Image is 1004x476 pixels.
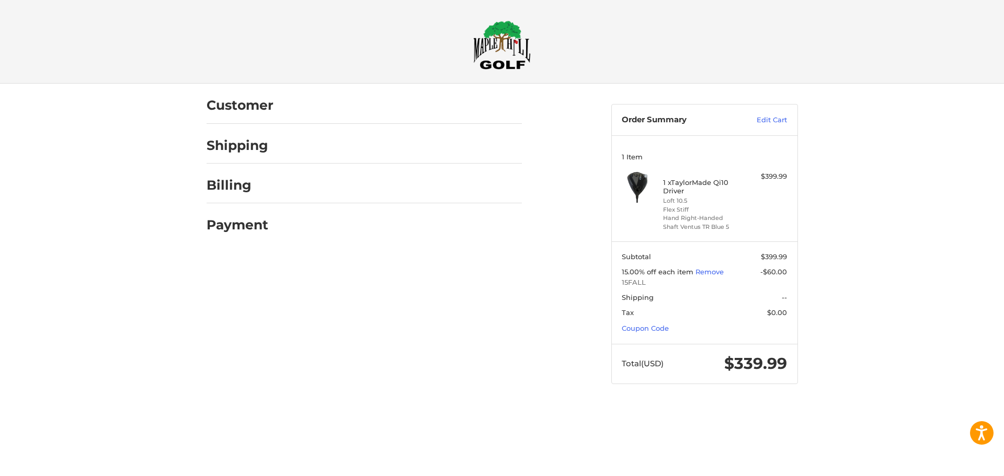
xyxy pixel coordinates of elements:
[760,268,787,276] span: -$60.00
[622,324,669,332] a: Coupon Code
[622,153,787,161] h3: 1 Item
[746,171,787,182] div: $399.99
[724,354,787,373] span: $339.99
[734,115,787,125] a: Edit Cart
[473,20,531,69] img: Maple Hill Golf
[207,177,268,193] h2: Billing
[767,308,787,317] span: $0.00
[663,214,743,223] li: Hand Right-Handed
[663,223,743,231] li: Shaft Ventus TR Blue 5
[622,358,664,368] span: Total (USD)
[761,252,787,261] span: $399.99
[663,205,743,214] li: Flex Stiff
[622,268,695,276] span: 15.00% off each item
[207,97,273,113] h2: Customer
[782,293,787,301] span: --
[622,252,651,261] span: Subtotal
[622,293,654,301] span: Shipping
[207,137,268,154] h2: Shipping
[622,277,787,288] span: 15FALL
[622,308,634,317] span: Tax
[207,217,268,233] h2: Payment
[663,178,743,195] h4: 1 x TaylorMade Qi10 Driver
[663,196,743,205] li: Loft 10.5
[695,268,724,276] a: Remove
[622,115,734,125] h3: Order Summary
